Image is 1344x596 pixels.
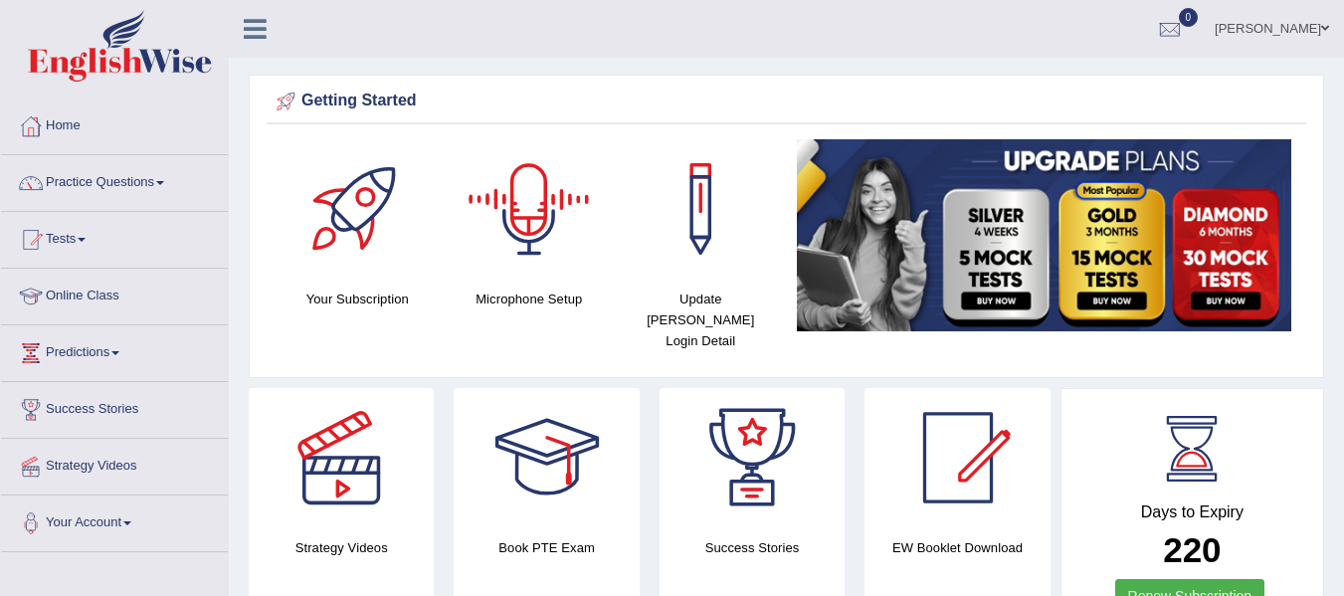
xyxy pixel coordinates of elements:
a: Your Account [1,496,228,545]
a: Predictions [1,325,228,375]
span: 0 [1179,8,1199,27]
h4: Microphone Setup [454,289,606,309]
a: Online Class [1,269,228,318]
a: Strategy Videos [1,439,228,489]
h4: Your Subscription [282,289,434,309]
a: Tests [1,212,228,262]
div: Getting Started [272,87,1301,116]
h4: EW Booklet Download [864,537,1050,558]
h4: Strategy Videos [249,537,434,558]
a: Home [1,99,228,148]
a: Success Stories [1,382,228,432]
h4: Days to Expiry [1083,503,1301,521]
b: 220 [1163,530,1221,569]
a: Practice Questions [1,155,228,205]
h4: Success Stories [660,537,845,558]
h4: Update [PERSON_NAME] Login Detail [625,289,777,351]
img: small5.jpg [797,139,1292,331]
h4: Book PTE Exam [454,537,639,558]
